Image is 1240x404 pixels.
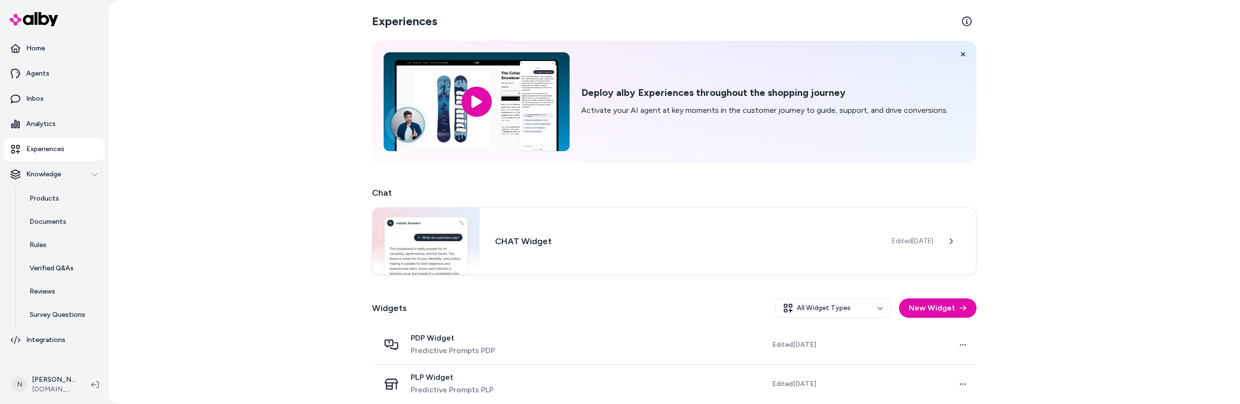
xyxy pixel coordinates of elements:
p: Survey Questions [30,310,85,320]
a: Experiences [4,138,105,161]
button: All Widget Types [775,298,891,318]
p: Products [30,194,59,203]
p: Documents [30,217,66,227]
img: Chat widget [372,208,480,275]
p: Reviews [30,287,55,296]
a: Products [20,187,105,210]
h2: Experiences [372,14,437,29]
button: Knowledge [4,163,105,186]
h2: Widgets [372,301,407,315]
a: Survey Questions [20,303,105,326]
button: N[PERSON_NAME][DOMAIN_NAME] [6,369,83,400]
a: Inbox [4,87,105,110]
span: Predictive Prompts PDP [411,345,495,357]
h2: Deploy alby Experiences throughout the shopping journey [581,87,948,99]
p: Agents [26,69,49,78]
p: Inbox [26,94,44,104]
button: New Widget [899,298,976,318]
span: Edited [DATE] [772,379,816,389]
p: [PERSON_NAME] [32,375,76,385]
span: PDP Widget [411,333,495,343]
p: Activate your AI agent at key moments in the customer journey to guide, support, and drive conver... [581,105,948,116]
span: Edited [DATE] [892,236,933,246]
h3: CHAT Widget [495,234,876,248]
p: Integrations [26,335,65,345]
span: Edited [DATE] [772,340,816,350]
a: Reviews [20,280,105,303]
h2: Chat [372,186,976,200]
span: PLP Widget [411,373,494,382]
a: Chat widgetCHAT WidgetEdited[DATE] [372,207,976,275]
p: Home [26,44,45,53]
a: Verified Q&As [20,257,105,280]
a: Home [4,37,105,60]
span: N [12,377,27,392]
p: Analytics [26,119,56,129]
a: Rules [20,233,105,257]
span: [DOMAIN_NAME] [32,385,76,394]
p: Experiences [26,144,64,154]
p: Rules [30,240,46,250]
a: Integrations [4,328,105,352]
a: Documents [20,210,105,233]
span: Predictive Prompts PLP [411,384,494,396]
p: Verified Q&As [30,264,74,273]
a: Analytics [4,112,105,136]
img: alby Logo [10,12,58,26]
p: Knowledge [26,170,61,179]
a: Agents [4,62,105,85]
